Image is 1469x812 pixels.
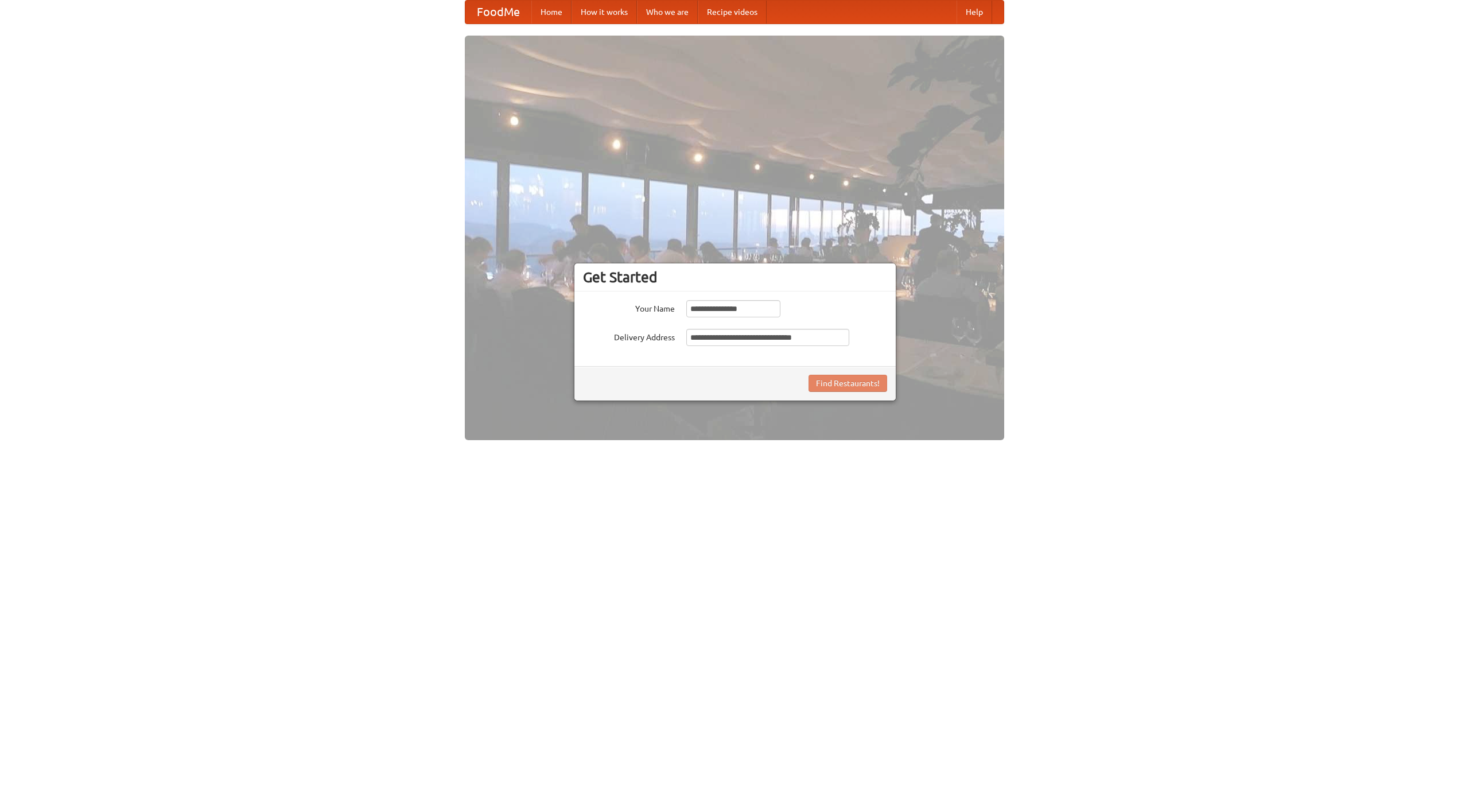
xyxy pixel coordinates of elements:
a: Recipe videos [698,1,767,24]
a: Home [531,1,572,24]
h3: Get Started [583,269,887,286]
label: Delivery Address [583,329,675,343]
label: Your Name [583,300,675,314]
a: FoodMe [465,1,531,24]
a: Help [957,1,992,24]
button: Find Restaurants! [809,375,887,392]
a: Who we are [637,1,698,24]
a: How it works [572,1,637,24]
